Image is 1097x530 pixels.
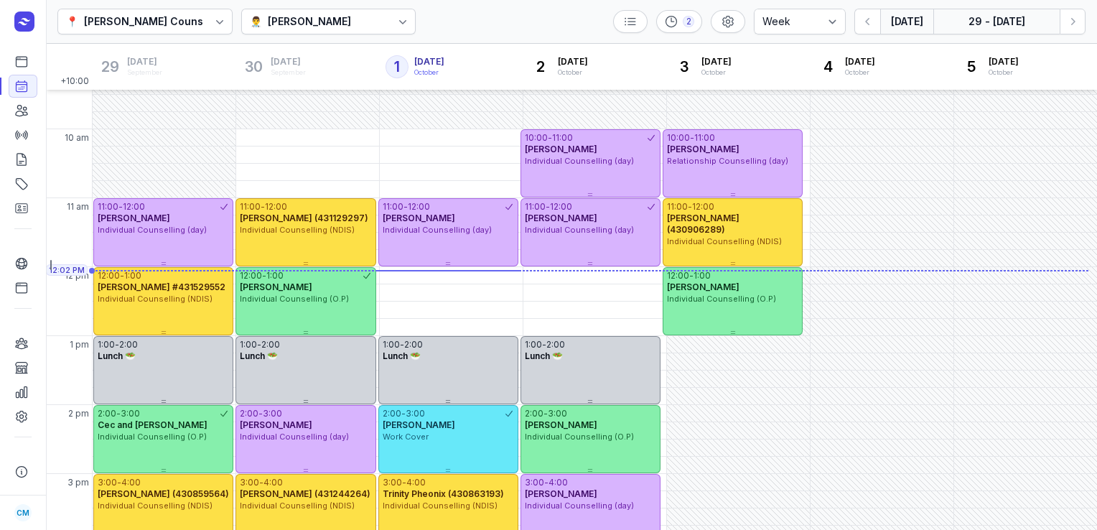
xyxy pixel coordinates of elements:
div: October [989,68,1019,78]
div: 4:00 [548,477,568,488]
span: Individual Counselling (NDIS) [240,225,355,235]
div: 2 [683,16,694,27]
div: - [116,408,121,419]
span: 10 am [65,132,89,144]
span: Lunch 🥗 [240,350,278,361]
span: 11 am [67,201,89,213]
span: Individual Counselling (NDIS) [98,294,213,304]
div: 3:00 [121,408,140,419]
span: Individual Counselling (day) [525,156,634,166]
span: [PERSON_NAME] [383,419,455,430]
span: [DATE] [845,56,875,68]
div: 11:00 [552,132,573,144]
span: [DATE] [414,56,444,68]
div: October [558,68,588,78]
div: 3:00 [525,477,544,488]
div: 3:00 [98,477,117,488]
div: 2:00 [261,339,280,350]
div: 1:00 [98,339,115,350]
span: 1 pm [70,339,89,350]
span: Individual Counselling (day) [383,225,492,235]
div: 1 [386,55,409,78]
div: 1:00 [383,339,400,350]
div: - [259,477,263,488]
span: [DATE] [271,56,306,68]
span: Individual Counselling (day) [525,501,634,511]
div: 3 [673,55,696,78]
div: 3:00 [263,408,282,419]
div: 11:00 [525,201,546,213]
div: 10:00 [525,132,548,144]
span: [PERSON_NAME] (430906289) [667,213,739,235]
div: - [120,270,124,282]
span: Individual Counselling (O.P) [98,432,207,442]
div: October [414,68,444,78]
div: 3:00 [548,408,567,419]
div: 1:00 [266,270,284,282]
div: - [258,408,263,419]
div: - [400,339,404,350]
span: [PERSON_NAME] #431529552 [98,282,225,292]
div: September [127,68,162,78]
div: 29 [98,55,121,78]
span: Individual Counselling (day) [98,225,207,235]
div: 11:00 [240,201,261,213]
div: 2:00 [525,408,543,419]
div: 3:00 [406,408,425,419]
span: [DATE] [127,56,162,68]
span: [PERSON_NAME] [525,488,597,499]
div: October [845,68,875,78]
div: - [542,339,546,350]
span: Individual Counselling (O.P) [525,432,634,442]
div: 📍 [66,13,78,30]
span: Lunch 🥗 [98,350,136,361]
div: 2:00 [383,408,401,419]
span: 2 pm [68,408,89,419]
div: - [688,201,692,213]
button: [DATE] [880,9,933,34]
span: Lunch 🥗 [525,350,563,361]
div: 12:00 [265,201,287,213]
span: [DATE] [989,56,1019,68]
div: - [262,270,266,282]
span: 3 pm [67,477,89,488]
span: Individual Counselling (NDIS) [98,501,213,511]
div: 2:00 [546,339,565,350]
div: - [261,201,265,213]
div: - [543,408,548,419]
span: [PERSON_NAME] [667,282,739,292]
div: 1:00 [694,270,711,282]
div: 12:00 [123,201,145,213]
span: Individual Counselling (O.P) [240,294,349,304]
span: [PERSON_NAME] [525,144,597,154]
span: Work Cover [383,432,429,442]
div: 5 [960,55,983,78]
div: 2:00 [119,339,138,350]
div: 3:00 [383,477,402,488]
div: 4:00 [406,477,426,488]
div: 1:00 [124,270,141,282]
div: 12:00 [408,201,430,213]
span: [PERSON_NAME] [667,144,739,154]
div: September [271,68,306,78]
div: - [257,339,261,350]
div: [PERSON_NAME] Counselling [84,13,231,30]
span: [PERSON_NAME] [525,419,597,430]
span: [DATE] [558,56,588,68]
div: 12:00 [692,201,714,213]
div: 12:00 [240,270,262,282]
div: 12:00 [98,270,120,282]
div: 3:00 [240,477,259,488]
span: CM [17,504,29,521]
div: [PERSON_NAME] [268,13,351,30]
span: Trinity Pheonix (430863193) [383,488,504,499]
div: 2:00 [240,408,258,419]
div: 11:00 [667,201,688,213]
span: [PERSON_NAME] [240,419,312,430]
div: 10:00 [667,132,690,144]
div: - [689,270,694,282]
div: 4 [816,55,839,78]
span: Individual Counselling (day) [525,225,634,235]
div: 11:00 [98,201,118,213]
span: Individual Counselling (NDIS) [383,501,498,511]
